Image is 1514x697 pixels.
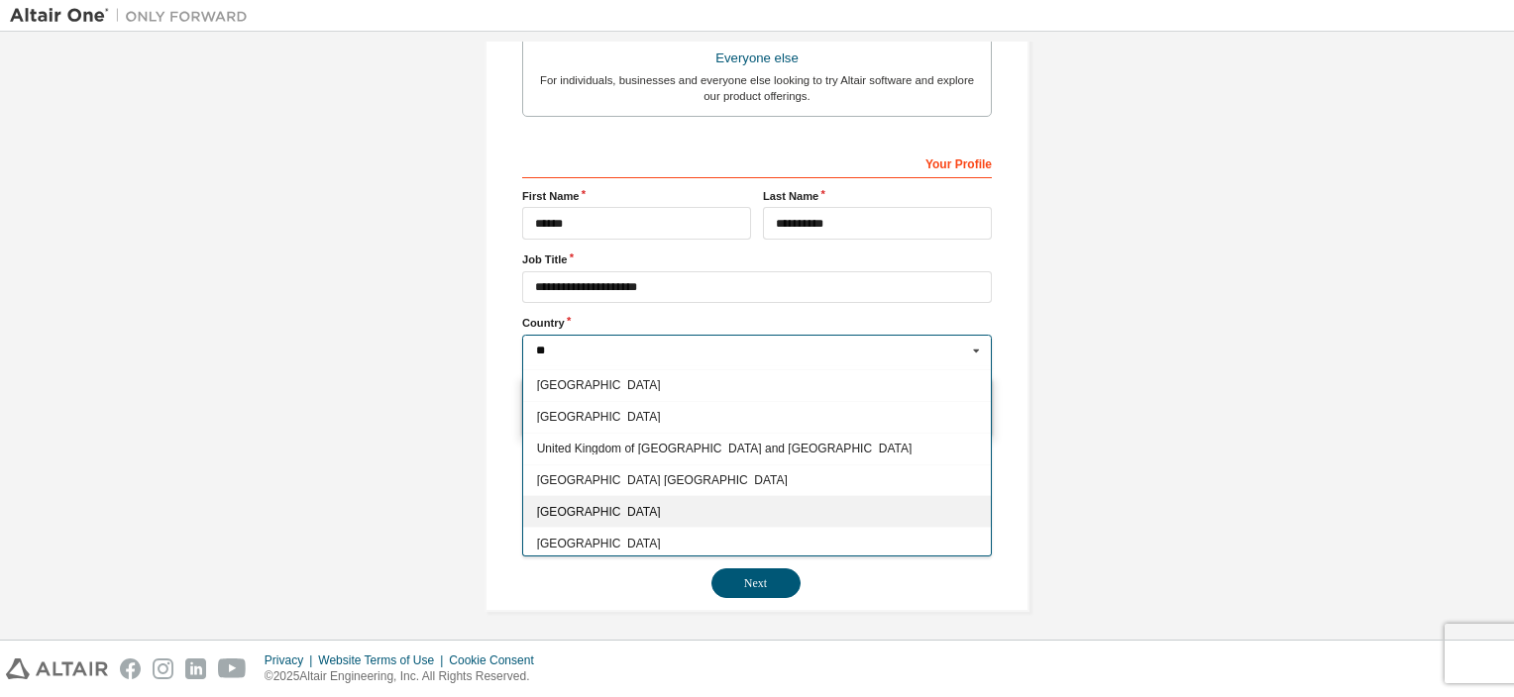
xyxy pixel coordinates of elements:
div: Cookie Consent [449,652,545,668]
span: [GEOGRAPHIC_DATA] [537,411,978,423]
p: © 2025 Altair Engineering, Inc. All Rights Reserved. [265,668,546,685]
img: youtube.svg [218,658,247,679]
label: Last Name [763,188,992,204]
label: First Name [522,188,751,204]
img: instagram.svg [153,658,173,679]
button: Next [711,568,801,598]
div: Website Terms of Use [318,652,449,668]
label: Country [522,315,992,331]
div: For individuals, businesses and everyone else looking to try Altair software and explore our prod... [535,72,979,104]
span: [GEOGRAPHIC_DATA] [537,537,978,548]
div: Everyone else [535,45,979,72]
img: Altair One [10,6,258,26]
img: linkedin.svg [185,658,206,679]
img: altair_logo.svg [6,658,108,679]
span: [GEOGRAPHIC_DATA] [GEOGRAPHIC_DATA] [537,474,978,486]
div: Your Profile [522,147,992,178]
div: Privacy [265,652,318,668]
span: United Kingdom of [GEOGRAPHIC_DATA] and [GEOGRAPHIC_DATA] [537,443,978,454]
span: [GEOGRAPHIC_DATA] [537,506,978,518]
label: Job Title [522,251,992,267]
span: [GEOGRAPHIC_DATA] [537,379,978,391]
img: facebook.svg [120,658,141,679]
